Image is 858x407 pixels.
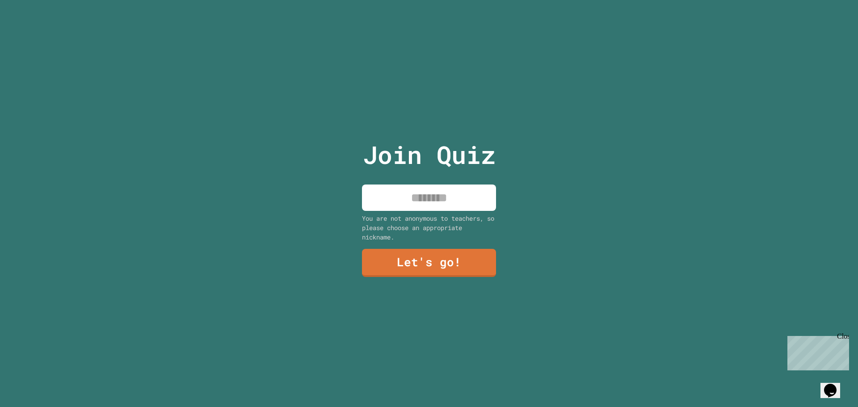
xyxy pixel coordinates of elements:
[820,371,849,398] iframe: chat widget
[362,249,496,277] a: Let's go!
[362,214,496,242] div: You are not anonymous to teachers, so please choose an appropriate nickname.
[4,4,62,57] div: Chat with us now!Close
[363,136,496,173] p: Join Quiz
[784,332,849,370] iframe: chat widget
